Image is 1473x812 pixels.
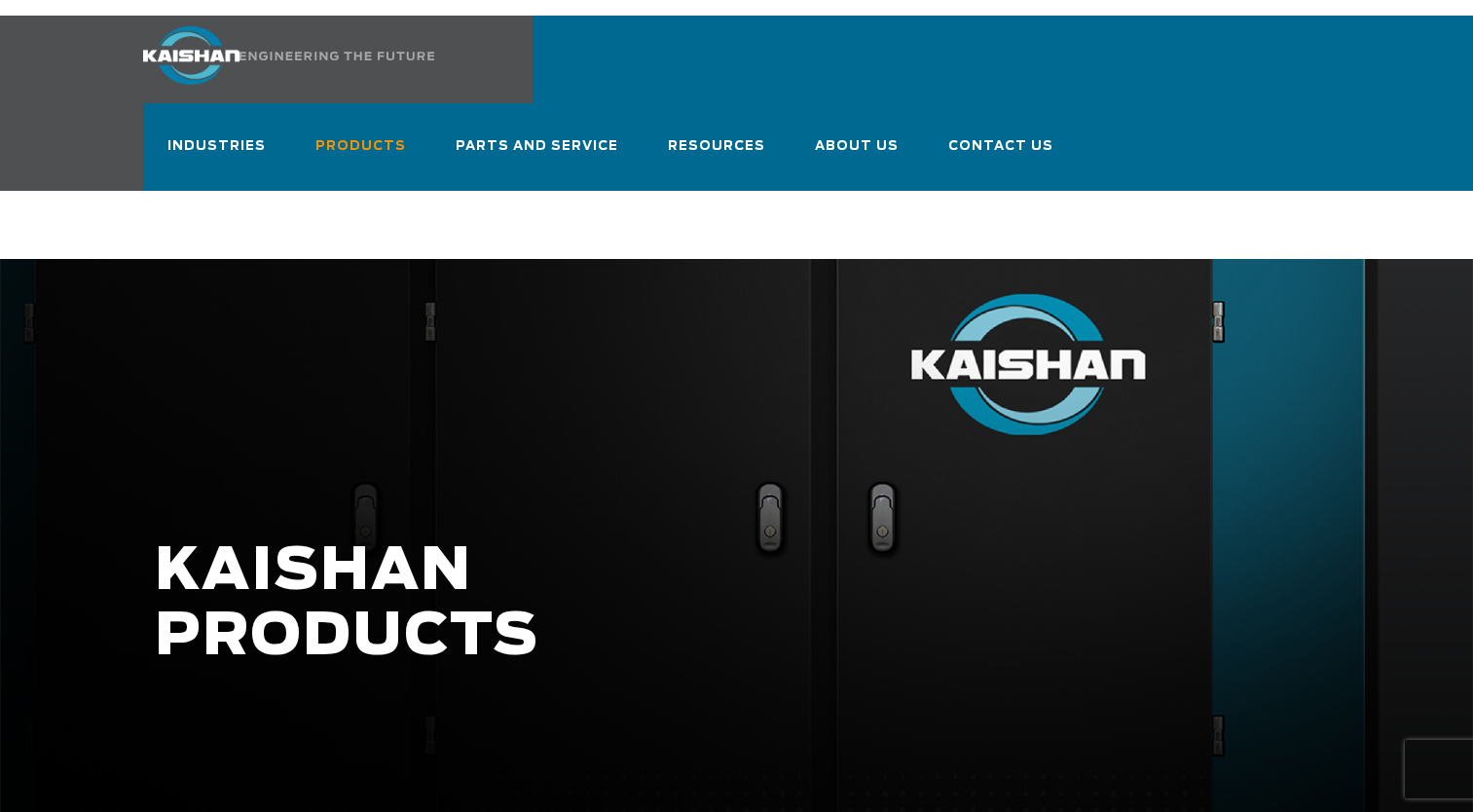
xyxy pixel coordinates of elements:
img: kaishan logo [143,26,239,85]
a: Resources [668,121,766,191]
a: Products [315,121,407,191]
a: Parts and Service [456,121,619,191]
a: Kaishan USA [143,16,488,103]
a: About Us [815,121,900,191]
span: Industries [167,135,267,162]
span: Parts and Service [456,135,619,162]
span: Resources [668,135,766,162]
img: Engineering the future [239,52,434,60]
span: Contact Us [948,135,1053,158]
span: Products [315,135,407,162]
span: About Us [815,135,900,162]
a: Industries [167,121,267,191]
a: Contact Us [948,121,1053,187]
h1: KAISHAN PRODUCTS [155,539,1122,670]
